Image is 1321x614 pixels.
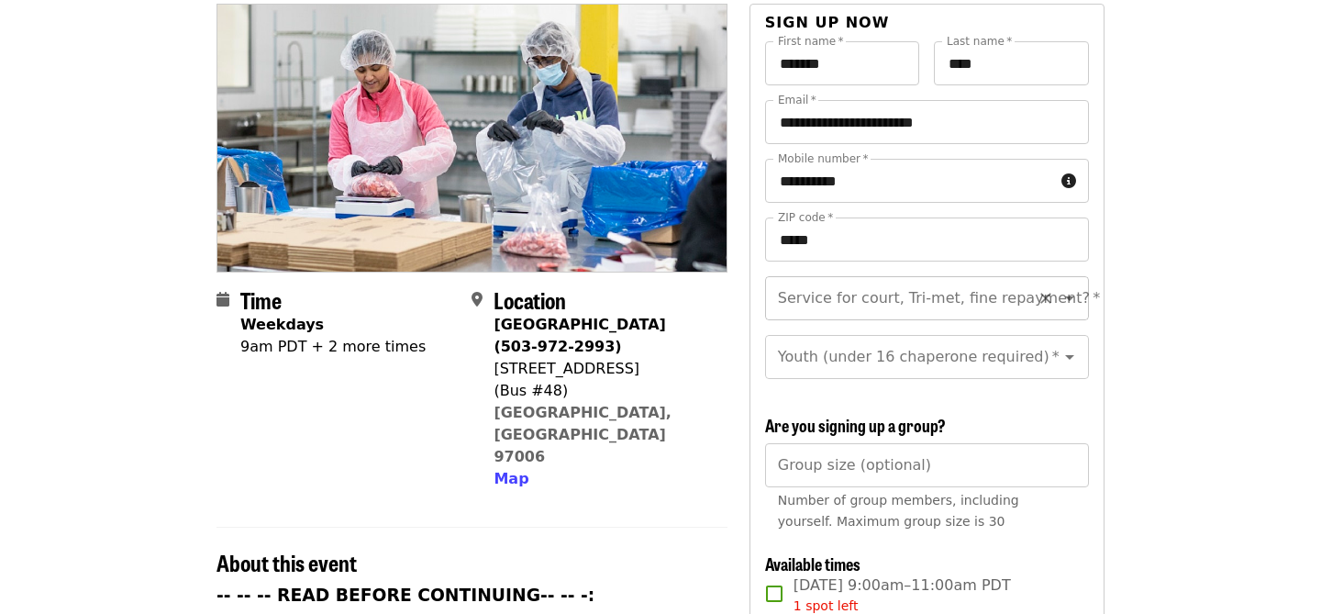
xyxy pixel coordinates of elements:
input: ZIP code [765,218,1089,262]
span: Available times [765,552,860,575]
i: map-marker-alt icon [472,291,483,308]
input: First name [765,41,920,85]
span: Are you signing up a group? [765,413,946,437]
button: Map [494,468,528,490]
strong: Weekdays [240,316,324,333]
input: [object Object] [765,443,1089,487]
button: Clear [1033,285,1059,311]
span: Time [240,284,282,316]
span: Map [494,470,528,487]
img: July/Aug/Sept - Beaverton: Repack/Sort (age 10+) organized by Oregon Food Bank [217,5,727,271]
strong: -- -- -- READ BEFORE CONTINUING-- -- -: [216,586,594,605]
input: Email [765,100,1089,144]
input: Last name [934,41,1089,85]
label: Email [778,95,816,106]
span: Number of group members, including yourself. Maximum group size is 30 [778,493,1019,529]
button: Open [1057,285,1082,311]
strong: [GEOGRAPHIC_DATA] (503-972-2993) [494,316,665,355]
input: Mobile number [765,159,1054,203]
span: Location [494,284,566,316]
label: ZIP code [778,212,833,223]
label: Mobile number [778,153,868,164]
a: [GEOGRAPHIC_DATA], [GEOGRAPHIC_DATA] 97006 [494,404,672,465]
span: About this event [216,546,357,578]
div: [STREET_ADDRESS] [494,358,712,380]
i: calendar icon [216,291,229,308]
span: Sign up now [765,14,890,31]
label: First name [778,36,844,47]
i: circle-info icon [1061,173,1076,190]
div: 9am PDT + 2 more times [240,336,426,358]
label: Last name [947,36,1012,47]
div: (Bus #48) [494,380,712,402]
span: 1 spot left [794,598,859,613]
button: Open [1057,344,1082,370]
